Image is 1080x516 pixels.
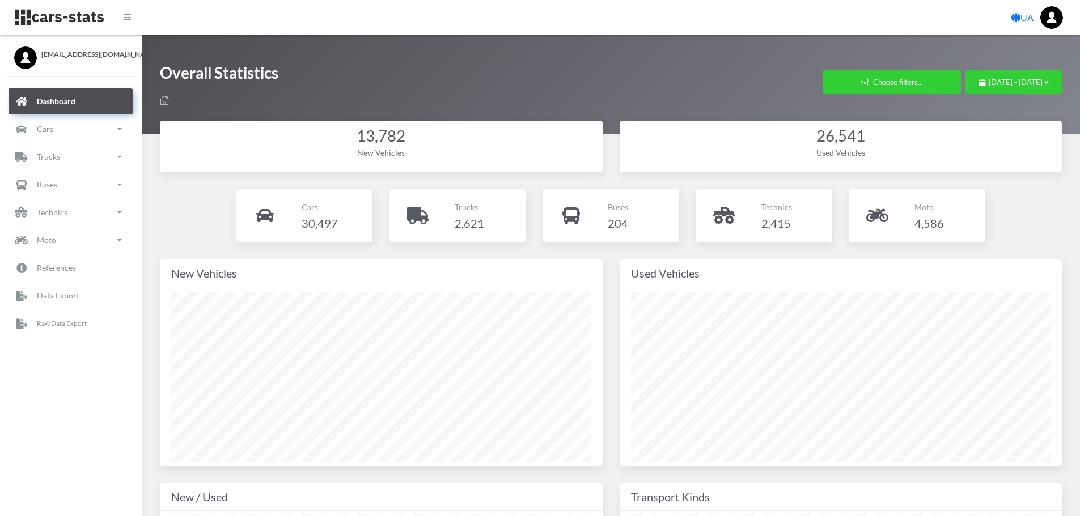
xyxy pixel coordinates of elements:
[608,200,628,214] p: Buses
[455,200,484,214] p: Trucks
[171,125,591,147] div: 13,782
[631,147,1051,159] div: Used Vehicles
[37,288,79,302] p: Data Export
[37,233,56,247] p: Moto
[9,172,133,198] a: Buses
[9,227,133,253] a: Moto
[37,205,67,219] p: Technics
[302,200,338,214] p: Cars
[160,62,278,89] h1: Overall Statistics
[631,488,1051,506] div: Transport Kinds
[761,214,792,232] h4: 2,415
[171,264,591,282] div: New Vehicles
[989,78,1043,87] span: [DATE] - [DATE]
[302,214,338,232] h4: 30,497
[37,261,76,275] p: References
[37,177,57,191] p: Buses
[455,214,484,232] h4: 2,621
[14,8,105,26] img: navbar brand
[171,488,591,506] div: New / Used
[914,200,944,214] p: Moto
[37,150,60,164] p: Trucks
[823,70,961,94] button: Choose filters...
[914,214,944,232] h4: 4,586
[37,317,87,330] p: Raw Data Export
[9,255,133,281] a: References
[9,310,133,336] a: Raw Data Export
[1007,6,1038,29] a: UA
[965,70,1062,94] button: [DATE] - [DATE]
[631,264,1051,282] div: Used Vehicles
[37,94,75,108] p: Dashboard
[9,144,133,170] a: Trucks
[1040,6,1063,29] img: ...
[37,122,53,136] p: Cars
[608,214,628,232] h4: 204
[9,199,133,225] a: Technics
[14,46,128,59] a: [EMAIL_ADDRESS][DOMAIN_NAME]
[171,147,591,159] div: New Vehicles
[9,88,133,114] a: Dashboard
[41,49,128,59] span: [EMAIL_ADDRESS][DOMAIN_NAME]
[9,283,133,309] a: Data Export
[631,125,1051,147] div: 26,541
[9,116,133,142] a: Cars
[761,200,792,214] p: Technics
